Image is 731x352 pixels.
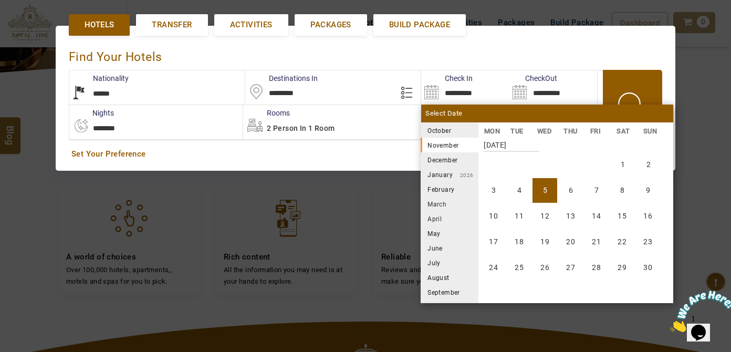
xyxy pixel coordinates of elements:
[152,19,192,30] span: Transfer
[245,73,318,84] label: Destinations In
[532,204,557,229] li: Wednesday, 12 November 2025
[610,230,634,254] li: Saturday, 22 November 2025
[666,286,731,336] iframe: chat widget
[421,152,478,167] li: December
[230,19,273,30] span: Activities
[610,178,634,203] li: Saturday, 8 November 2025
[584,255,609,280] li: Friday, 28 November 2025
[509,70,597,105] input: Search
[421,70,509,105] input: Search
[478,126,505,137] li: MON
[636,152,661,177] li: Sunday, 2 November 2025
[214,14,288,36] a: Activities
[421,270,478,285] li: August
[558,204,583,229] li: Thursday, 13 November 2025
[558,126,585,137] li: THU
[532,178,557,203] li: Wednesday, 5 November 2025
[421,167,478,182] li: January
[373,14,466,36] a: Build Package
[421,73,473,84] label: Check In
[295,14,367,36] a: Packages
[4,4,8,13] span: 1
[610,255,634,280] li: Saturday, 29 November 2025
[389,19,450,30] span: Build Package
[243,108,290,118] label: Rooms
[610,152,635,177] li: Saturday, 1 November 2025
[507,204,531,229] li: Tuesday, 11 November 2025
[421,123,478,138] li: October
[611,126,638,137] li: SAT
[421,241,478,255] li: June
[558,255,583,280] li: Thursday, 27 November 2025
[584,178,609,203] li: Friday, 7 November 2025
[505,126,532,137] li: TUE
[69,39,662,70] div: Find Your Hotels
[509,73,557,84] label: CheckOut
[484,133,539,152] strong: [DATE]
[481,255,506,280] li: Monday, 24 November 2025
[310,19,351,30] span: Packages
[532,255,557,280] li: Wednesday, 26 November 2025
[507,255,531,280] li: Tuesday, 25 November 2025
[507,230,531,254] li: Tuesday, 18 November 2025
[558,178,583,203] li: Thursday, 6 November 2025
[421,255,478,270] li: July
[421,182,478,196] li: February
[584,126,611,137] li: FRI
[69,73,129,84] label: Nationality
[481,204,506,229] li: Monday, 10 November 2025
[71,149,660,160] a: Set Your Preference
[638,126,664,137] li: SUN
[532,230,557,254] li: Wednesday, 19 November 2025
[635,204,660,229] li: Sunday, 16 November 2025
[421,196,478,211] li: March
[421,285,478,299] li: September
[584,230,609,254] li: Friday, 21 November 2025
[635,230,660,254] li: Sunday, 23 November 2025
[610,204,634,229] li: Saturday, 15 November 2025
[136,14,207,36] a: Transfer
[421,226,478,241] li: May
[69,14,130,36] a: Hotels
[85,19,114,30] span: Hotels
[481,230,506,254] li: Monday, 17 November 2025
[507,178,531,203] li: Tuesday, 4 November 2025
[421,105,673,122] div: Select Date
[4,4,69,46] img: Chat attention grabber
[421,211,478,226] li: April
[421,138,478,152] li: November
[558,230,583,254] li: Thursday, 20 November 2025
[267,124,335,132] span: 2 Person in 1 Room
[481,178,506,203] li: Monday, 3 November 2025
[451,128,525,134] small: 2025
[635,255,660,280] li: Sunday, 30 November 2025
[584,204,609,229] li: Friday, 14 November 2025
[453,172,474,178] small: 2026
[531,126,558,137] li: WED
[635,178,660,203] li: Sunday, 9 November 2025
[69,108,114,118] label: nights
